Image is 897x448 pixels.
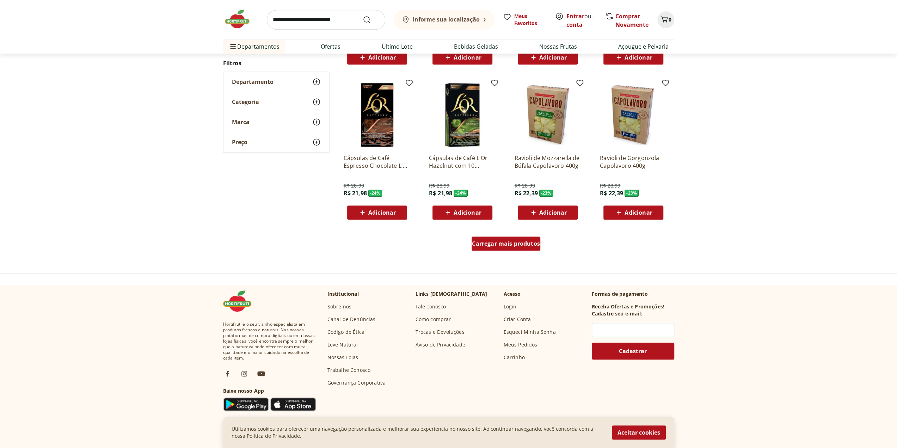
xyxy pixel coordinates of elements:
img: fb [223,369,232,378]
button: Adicionar [347,50,407,65]
button: Informe sua localização [394,10,494,30]
span: Marca [232,119,250,126]
span: R$ 28,99 [429,182,449,189]
a: Cápsulas de Café Espresso Chocolate L'Or com 10 Unidades [344,154,411,170]
a: Meus Favoritos [503,13,547,27]
button: Cadastrar [592,343,674,360]
a: Fale conosco [416,303,446,310]
button: Adicionar [432,50,492,65]
img: Cápsulas de Café L'Or Hazelnut com 10 Unidades [429,81,496,148]
a: Trocas e Devoluções [416,329,465,336]
a: Leve Natural [327,341,358,348]
button: Menu [229,38,237,55]
a: Último Lote [382,42,413,51]
button: Carrinho [657,11,674,28]
a: Como comprar [416,316,451,323]
button: Departamento [223,72,329,92]
a: Ravioli de Gorgonzola Capolavoro 400g [600,154,667,170]
button: Marca [223,112,329,132]
a: Canal de Denúncias [327,316,376,323]
a: Criar Conta [504,316,531,323]
a: Código de Ética [327,329,364,336]
span: R$ 22,39 [600,189,623,197]
span: - 23 % [539,190,553,197]
span: R$ 28,99 [600,182,620,189]
img: Cápsulas de Café Espresso Chocolate L'Or com 10 Unidades [344,81,411,148]
span: ou [566,12,598,29]
a: Governança Corporativa [327,379,386,386]
span: Adicionar [625,210,652,215]
img: Ravioli de Mozzarella de Búfala Capolavoro 400g [514,81,581,148]
b: Informe sua localização [413,16,480,23]
p: Utilizamos cookies para oferecer uma navegação personalizada e melhorar sua experiencia no nosso ... [232,425,603,440]
a: Trabalhe Conosco [327,367,371,374]
input: search [267,10,385,30]
span: Cadastrar [619,348,647,354]
p: Links [DEMOGRAPHIC_DATA] [416,290,487,297]
span: - 24 % [454,190,468,197]
button: Submit Search [363,16,380,24]
span: - 23 % [625,190,639,197]
button: Adicionar [518,205,578,220]
img: Google Play Icon [223,397,269,411]
span: R$ 21,98 [429,189,452,197]
button: Adicionar [432,205,492,220]
span: Adicionar [539,210,567,215]
a: Meus Pedidos [504,341,537,348]
h2: Filtros [223,56,330,70]
a: Açougue e Peixaria [618,42,669,51]
span: Adicionar [454,55,481,60]
button: Aceitar cookies [612,425,666,440]
span: R$ 28,99 [344,182,364,189]
img: Hortifruti [223,290,258,312]
button: Adicionar [347,205,407,220]
span: R$ 21,98 [344,189,367,197]
a: Login [504,303,517,310]
span: Adicionar [368,55,396,60]
a: Entrar [566,12,584,20]
a: Criar conta [566,12,605,29]
p: Formas de pagamento [592,290,674,297]
p: Institucional [327,290,359,297]
span: Categoria [232,99,259,106]
h3: Receba Ofertas e Promoções! [592,303,664,310]
span: R$ 22,39 [514,189,537,197]
span: Carregar mais produtos [472,241,540,246]
a: Nossas Frutas [539,42,577,51]
span: R$ 28,99 [514,182,535,189]
button: Categoria [223,92,329,112]
span: 0 [669,16,671,23]
span: Adicionar [625,55,652,60]
span: Adicionar [454,210,481,215]
h3: Baixe nosso App [223,387,316,394]
a: Esqueci Minha Senha [504,329,556,336]
span: Departamento [232,79,274,86]
a: Cápsulas de Café L'Or Hazelnut com 10 Unidades [429,154,496,170]
a: Ravioli de Mozzarella de Búfala Capolavoro 400g [514,154,581,170]
span: Departamentos [229,38,279,55]
a: Comprar Novamente [615,12,649,29]
h3: Cadastre seu e-mail: [592,310,642,317]
a: Ofertas [321,42,340,51]
span: Adicionar [368,210,396,215]
button: Preço [223,133,329,152]
img: ytb [257,369,265,378]
img: Ravioli de Gorgonzola Capolavoro 400g [600,81,667,148]
button: Adicionar [603,50,663,65]
a: Nossas Lojas [327,354,358,361]
a: Sobre nós [327,303,351,310]
span: - 24 % [368,190,382,197]
img: App Store Icon [270,397,316,411]
button: Adicionar [518,50,578,65]
img: ig [240,369,248,378]
span: Adicionar [539,55,567,60]
p: Acesso [504,290,521,297]
a: Aviso de Privacidade [416,341,465,348]
span: Meus Favoritos [514,13,547,27]
a: Carregar mais produtos [472,237,540,253]
a: Carrinho [504,354,525,361]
